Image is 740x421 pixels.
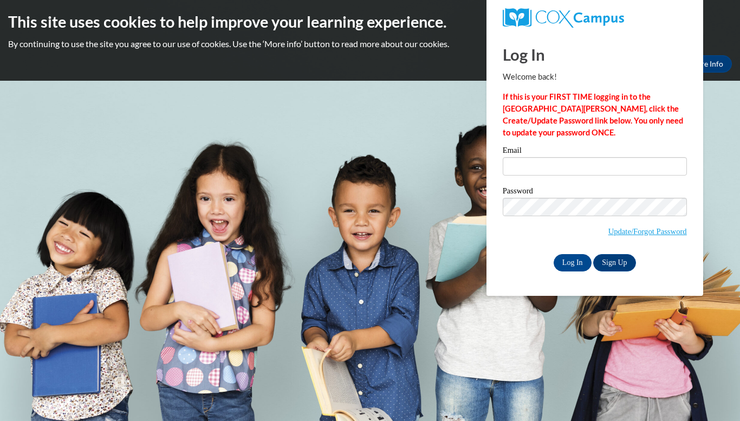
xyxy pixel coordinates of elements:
[503,8,687,28] a: COX Campus
[8,11,732,33] h2: This site uses cookies to help improve your learning experience.
[593,254,635,271] a: Sign Up
[503,92,683,137] strong: If this is your FIRST TIME logging in to the [GEOGRAPHIC_DATA][PERSON_NAME], click the Create/Upd...
[503,8,624,28] img: COX Campus
[554,254,592,271] input: Log In
[503,146,687,157] label: Email
[608,227,687,236] a: Update/Forgot Password
[503,43,687,66] h1: Log In
[503,71,687,83] p: Welcome back!
[681,55,732,73] a: More Info
[8,38,732,50] p: By continuing to use the site you agree to our use of cookies. Use the ‘More info’ button to read...
[503,187,687,198] label: Password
